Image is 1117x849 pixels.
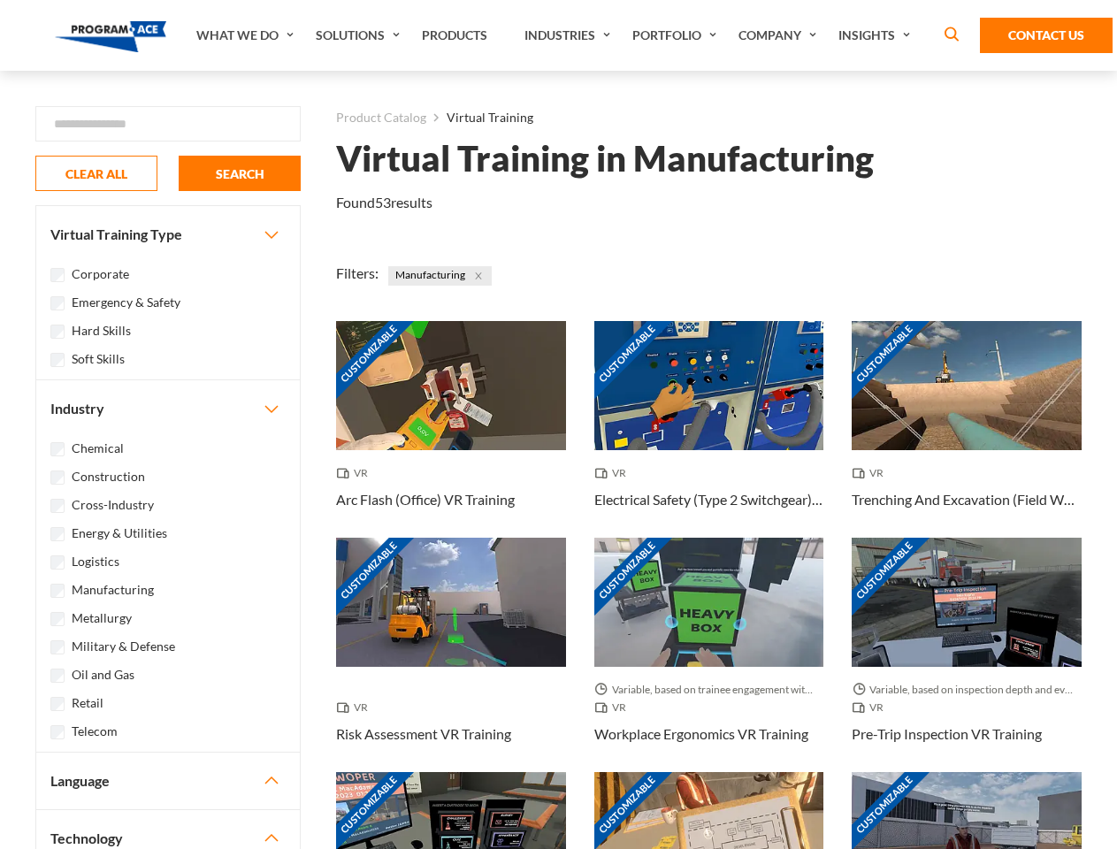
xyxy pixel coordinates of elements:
label: Military & Defense [72,637,175,656]
a: Product Catalog [336,106,426,129]
span: Manufacturing [388,266,492,286]
input: Manufacturing [50,584,65,598]
input: Retail [50,697,65,711]
input: Construction [50,470,65,485]
input: Chemical [50,442,65,456]
h3: Arc Flash (Office) VR Training [336,489,515,510]
nav: breadcrumb [336,106,1082,129]
input: Soft Skills [50,353,65,367]
input: Telecom [50,725,65,739]
input: Metallurgy [50,612,65,626]
a: Customizable Thumbnail - Risk Assessment VR Training VR Risk Assessment VR Training [336,538,566,772]
a: Customizable Thumbnail - Electrical Safety (Type 2 Switchgear) VR Training VR Electrical Safety (... [594,321,824,538]
a: Customizable Thumbnail - Trenching And Excavation (Field Work) VR Training VR Trenching And Excav... [852,321,1082,538]
label: Manufacturing [72,580,154,600]
input: Hard Skills [50,325,65,339]
label: Oil and Gas [72,665,134,685]
label: Logistics [72,552,119,571]
label: Soft Skills [72,349,125,369]
span: VR [336,699,375,716]
label: Cross-Industry [72,495,154,515]
label: Energy & Utilities [72,524,167,543]
label: Chemical [72,439,124,458]
label: Emergency & Safety [72,293,180,312]
button: Virtual Training Type [36,206,300,263]
button: CLEAR ALL [35,156,157,191]
em: 53 [375,194,391,210]
span: Variable, based on trainee engagement with exercises. [594,681,824,699]
input: Oil and Gas [50,669,65,683]
span: VR [594,699,633,716]
span: VR [852,699,891,716]
button: Language [36,753,300,809]
h3: Pre-Trip Inspection VR Training [852,723,1042,745]
input: Energy & Utilities [50,527,65,541]
input: Military & Defense [50,640,65,654]
h3: Electrical Safety (Type 2 Switchgear) VR Training [594,489,824,510]
input: Emergency & Safety [50,296,65,310]
a: Customizable Thumbnail - Pre-Trip Inspection VR Training Variable, based on inspection depth and ... [852,538,1082,772]
span: VR [852,464,891,482]
span: VR [336,464,375,482]
h3: Workplace Ergonomics VR Training [594,723,808,745]
input: Corporate [50,268,65,282]
button: Close [469,266,488,286]
label: Metallurgy [72,608,132,628]
a: Contact Us [980,18,1113,53]
a: Customizable Thumbnail - Workplace Ergonomics VR Training Variable, based on trainee engagement w... [594,538,824,772]
label: Retail [72,693,103,713]
span: VR [594,464,633,482]
label: Telecom [72,722,118,741]
h3: Trenching And Excavation (Field Work) VR Training [852,489,1082,510]
input: Logistics [50,555,65,570]
a: Customizable Thumbnail - Arc Flash (Office) VR Training VR Arc Flash (Office) VR Training [336,321,566,538]
li: Virtual Training [426,106,533,129]
label: Hard Skills [72,321,131,340]
button: Industry [36,380,300,437]
p: Found results [336,192,432,213]
span: Variable, based on inspection depth and event interaction. [852,681,1082,699]
h3: Risk Assessment VR Training [336,723,511,745]
label: Corporate [72,264,129,284]
span: Filters: [336,264,379,281]
h1: Virtual Training in Manufacturing [336,143,874,174]
label: Construction [72,467,145,486]
input: Cross-Industry [50,499,65,513]
img: Program-Ace [55,21,167,52]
